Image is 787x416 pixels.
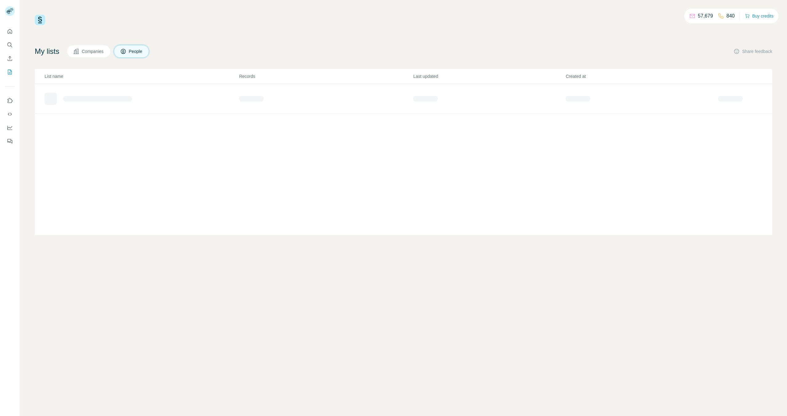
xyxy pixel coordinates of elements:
[745,12,773,20] button: Buy credits
[239,73,413,79] p: Records
[5,26,15,37] button: Quick start
[566,73,718,79] p: Created at
[5,109,15,120] button: Use Surfe API
[35,15,45,25] img: Surfe Logo
[726,12,735,20] p: 840
[82,48,104,54] span: Companies
[698,12,713,20] p: 57,679
[5,39,15,50] button: Search
[35,46,59,56] h4: My lists
[5,136,15,147] button: Feedback
[734,48,772,54] button: Share feedback
[45,73,239,79] p: List name
[5,122,15,133] button: Dashboard
[5,66,15,78] button: My lists
[5,53,15,64] button: Enrich CSV
[5,95,15,106] button: Use Surfe on LinkedIn
[413,73,565,79] p: Last updated
[129,48,143,54] span: People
